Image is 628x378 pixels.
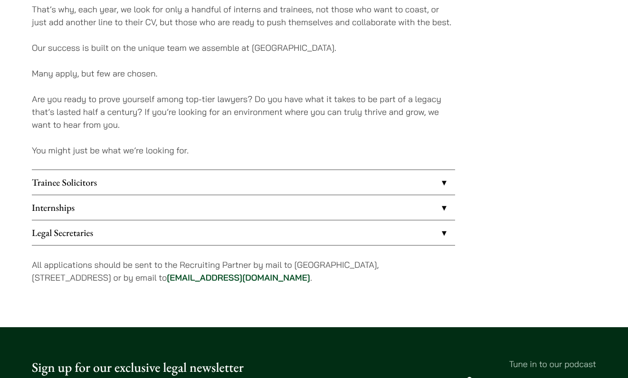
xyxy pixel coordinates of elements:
p: Sign up for our exclusive legal newsletter [32,358,306,378]
p: You might just be what we’re looking for. [32,144,455,157]
p: All applications should be sent to the Recruiting Partner by mail to [GEOGRAPHIC_DATA], [STREET_A... [32,258,455,284]
p: Many apply, but few are chosen. [32,67,455,80]
p: Tune in to our podcast [322,358,596,370]
a: [EMAIL_ADDRESS][DOMAIN_NAME] [167,272,310,283]
p: Our success is built on the unique team we assemble at [GEOGRAPHIC_DATA]. [32,41,455,54]
p: Are you ready to prove yourself among top-tier lawyers? Do you have what it takes to be part of a... [32,93,455,131]
a: Legal Secretaries [32,220,455,245]
a: Trainee Solicitors [32,170,455,195]
p: That’s why, each year, we look for only a handful of interns and trainees, not those who want to ... [32,3,455,28]
a: Internships [32,195,455,220]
